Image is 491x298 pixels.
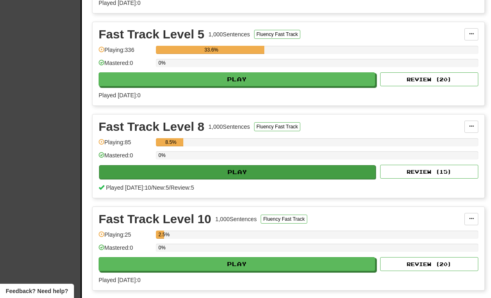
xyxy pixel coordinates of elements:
[209,30,250,38] div: 1,000 Sentences
[158,231,164,239] div: 2.5%
[261,215,307,224] button: Fluency Fast Track
[380,72,478,86] button: Review (20)
[6,287,68,295] span: Open feedback widget
[99,213,211,225] div: Fast Track Level 10
[99,165,376,179] button: Play
[99,72,375,86] button: Play
[99,28,205,40] div: Fast Track Level 5
[99,277,140,283] span: Played [DATE]: 0
[169,184,171,191] span: /
[99,59,152,72] div: Mastered: 0
[99,257,375,271] button: Play
[254,122,300,131] button: Fluency Fast Track
[380,165,478,179] button: Review (15)
[99,151,152,165] div: Mastered: 0
[99,92,140,99] span: Played [DATE]: 0
[380,257,478,271] button: Review (20)
[254,30,300,39] button: Fluency Fast Track
[209,123,250,131] div: 1,000 Sentences
[99,244,152,257] div: Mastered: 0
[99,231,152,244] div: Playing: 25
[171,184,194,191] span: Review: 5
[158,138,183,146] div: 8.5%
[99,46,152,59] div: Playing: 336
[99,121,205,133] div: Fast Track Level 8
[215,215,257,223] div: 1,000 Sentences
[99,138,152,152] div: Playing: 85
[106,184,151,191] span: Played [DATE]: 10
[158,46,264,54] div: 33.6%
[153,184,169,191] span: New: 5
[151,184,153,191] span: /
